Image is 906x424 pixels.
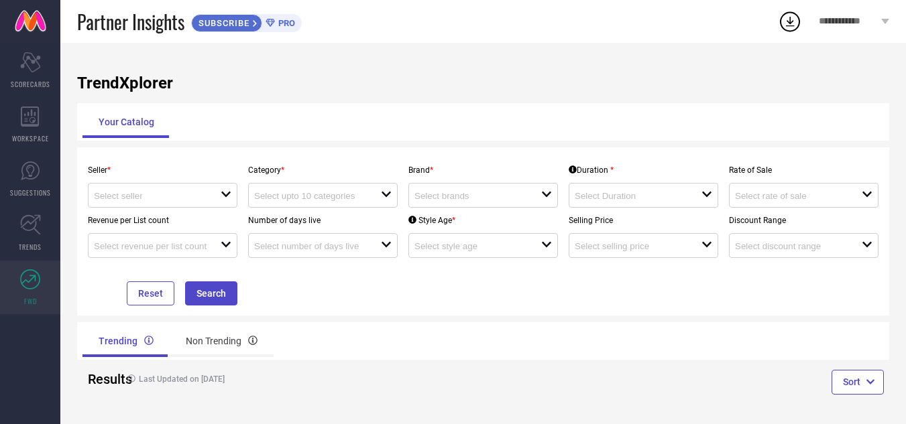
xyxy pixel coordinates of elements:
h1: TrendXplorer [77,74,889,92]
span: WORKSPACE [12,133,49,143]
button: Sort [832,370,884,394]
span: SUBSCRIBE [192,18,253,28]
input: Select Duration [575,191,689,201]
input: Select upto 10 categories [254,191,368,201]
div: Style Age [408,216,455,225]
span: TRENDS [19,242,42,252]
h2: Results [88,371,110,387]
p: Discount Range [729,216,879,225]
input: Select rate of sale [735,191,849,201]
button: Search [185,281,237,305]
input: Select discount range [735,241,849,251]
div: Open download list [778,9,802,33]
p: Revenue per List count [88,216,237,225]
input: Select revenue per list count [94,241,208,251]
span: PRO [275,18,295,28]
span: FWD [24,296,37,306]
input: Select brands [414,191,528,201]
span: Partner Insights [77,8,184,36]
div: Trending [82,325,170,357]
input: Select style age [414,241,528,251]
div: Non Trending [170,325,274,357]
div: Duration [569,165,614,175]
p: Number of days live [248,216,398,225]
p: Brand [408,165,558,175]
input: Select selling price [575,241,689,251]
p: Rate of Sale [729,165,879,175]
div: Your Catalog [82,106,170,138]
button: Reset [127,281,174,305]
input: Select number of days live [254,241,368,251]
h4: Last Updated on [DATE] [121,374,439,384]
span: SCORECARDS [11,79,50,89]
input: Select seller [94,191,208,201]
p: Category [248,165,398,175]
span: SUGGESTIONS [10,188,51,198]
a: SUBSCRIBEPRO [191,11,302,32]
p: Selling Price [569,216,718,225]
p: Seller [88,165,237,175]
